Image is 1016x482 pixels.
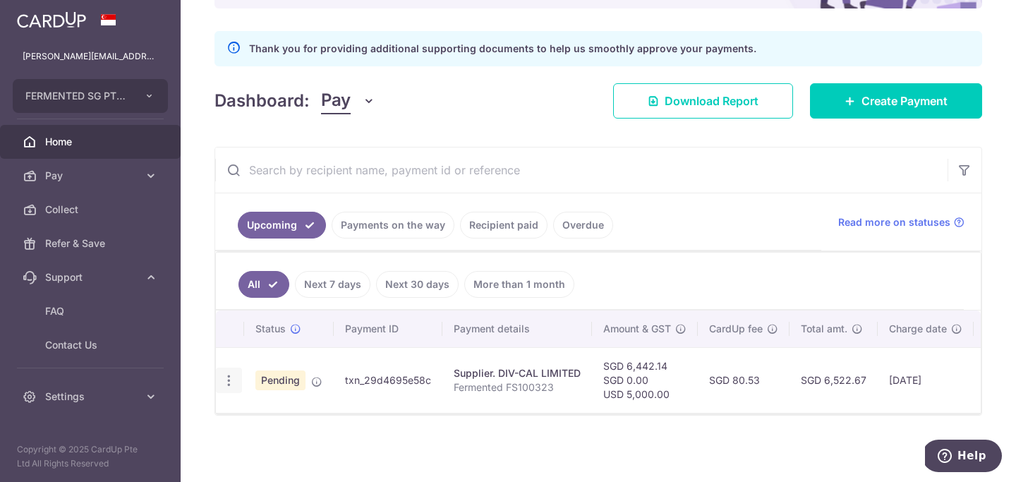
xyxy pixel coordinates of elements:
span: Support [45,270,138,284]
span: Total amt. [801,322,847,336]
a: Payments on the way [332,212,454,239]
span: FERMENTED SG PTE. LTD. [25,89,130,103]
span: Create Payment [861,92,948,109]
span: Contact Us [45,338,138,352]
span: Download Report [665,92,758,109]
span: Pay [321,88,351,114]
span: Collect [45,203,138,217]
td: [DATE] [878,347,974,413]
a: Next 7 days [295,271,370,298]
span: Charge date [889,322,947,336]
td: txn_29d4695e58c [334,347,442,413]
p: [PERSON_NAME][EMAIL_ADDRESS][PERSON_NAME][DOMAIN_NAME] [23,49,158,64]
a: Next 30 days [376,271,459,298]
span: Amount & GST [603,322,671,336]
button: Pay [321,88,375,114]
h4: Dashboard: [214,88,310,114]
iframe: Opens a widget where you can find more information [925,440,1002,475]
input: Search by recipient name, payment id or reference [215,147,948,193]
span: Status [255,322,286,336]
td: SGD 80.53 [698,347,790,413]
div: Supplier. DIV-CAL LIMITED [454,366,581,380]
a: All [238,271,289,298]
p: Fermented FS100323 [454,380,581,394]
a: Recipient paid [460,212,548,239]
span: Pay [45,169,138,183]
span: Pending [255,370,306,390]
th: Payment details [442,311,592,347]
td: SGD 6,442.14 SGD 0.00 USD 5,000.00 [592,347,698,413]
img: CardUp [17,11,86,28]
a: Download Report [613,83,793,119]
a: More than 1 month [464,271,574,298]
span: Home [45,135,138,149]
span: Read more on statuses [838,215,950,229]
span: Settings [45,390,138,404]
th: Payment ID [334,311,442,347]
a: Overdue [553,212,613,239]
span: Refer & Save [45,236,138,251]
span: FAQ [45,304,138,318]
button: FERMENTED SG PTE. LTD. [13,79,168,113]
p: Thank you for providing additional supporting documents to help us smoothly approve your payments. [249,40,756,57]
span: CardUp fee [709,322,763,336]
a: Upcoming [238,212,326,239]
a: Read more on statuses [838,215,964,229]
td: SGD 6,522.67 [790,347,878,413]
a: Create Payment [810,83,982,119]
